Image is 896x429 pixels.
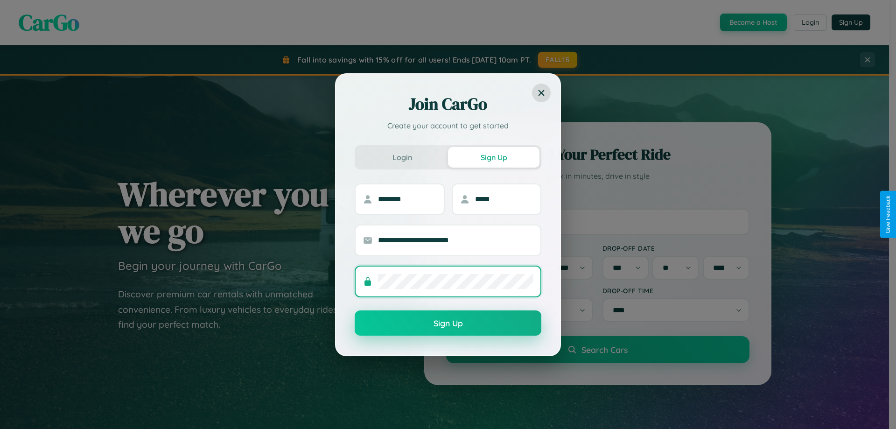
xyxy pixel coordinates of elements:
button: Sign Up [448,147,539,168]
p: Create your account to get started [355,120,541,131]
button: Login [357,147,448,168]
h2: Join CarGo [355,93,541,115]
div: Give Feedback [885,196,891,233]
button: Sign Up [355,310,541,336]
